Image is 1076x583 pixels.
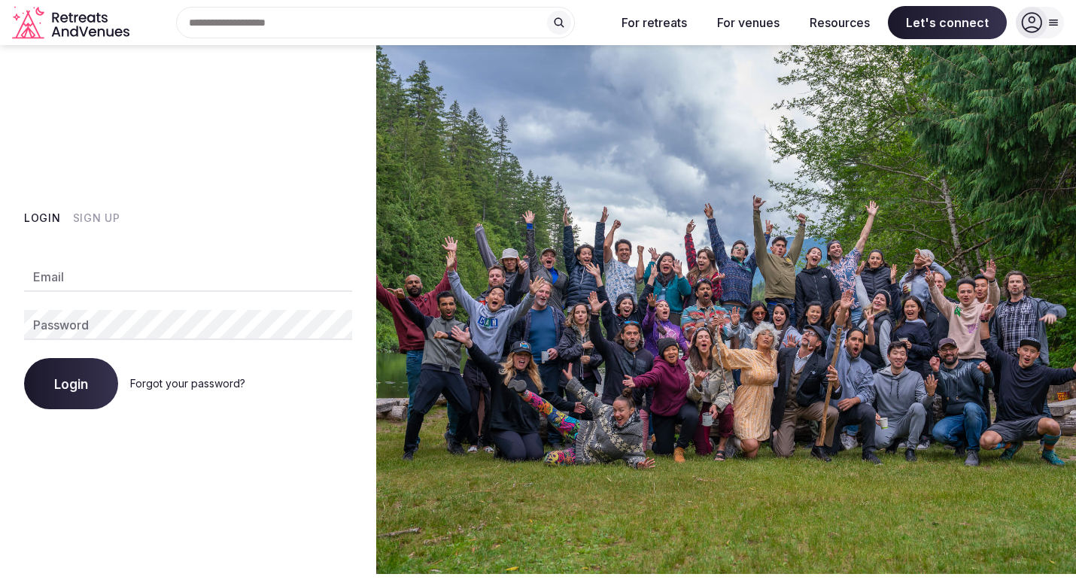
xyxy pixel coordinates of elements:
button: Sign Up [73,211,120,226]
span: Let's connect [888,6,1007,39]
img: My Account Background [376,45,1076,574]
button: Resources [798,6,882,39]
svg: Retreats and Venues company logo [12,6,132,40]
button: Login [24,211,61,226]
button: Login [24,358,118,409]
a: Forgot your password? [130,377,245,390]
a: Visit the homepage [12,6,132,40]
button: For retreats [609,6,699,39]
span: Login [54,376,88,391]
button: For venues [705,6,792,39]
